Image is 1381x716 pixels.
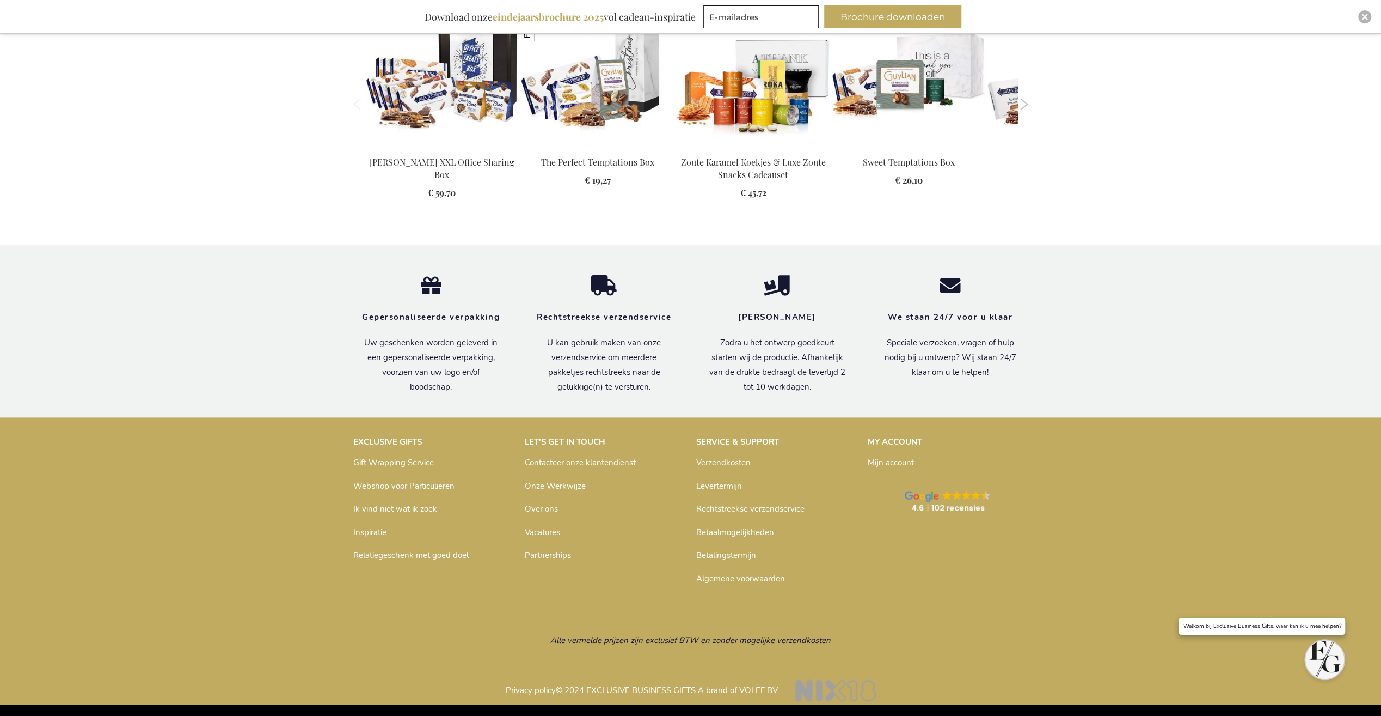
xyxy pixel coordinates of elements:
a: Partnerships [525,550,571,561]
span: € 19,27 [585,174,611,186]
strong: LET'S GET IN TOUCH [525,436,605,447]
strong: Gepersonaliseerde verpakking [362,312,500,323]
a: Webshop voor Particulieren [353,481,455,492]
a: Relatiegeschenk met goed doel [353,550,469,561]
a: [PERSON_NAME] XXL Office Sharing Box [370,156,514,180]
a: Privacy policy [506,685,556,696]
span: Alle vermelde prijzen zijn exclusief BTW en zonder mogelijke verzendkosten [550,635,831,646]
img: Google [942,490,952,500]
strong: We staan 24/7 voor u klaar [888,312,1012,323]
a: Google GoogleGoogleGoogleGoogleGoogle 4.6102 recensies [868,480,1028,524]
span: € 45,72 [740,187,766,198]
a: Algemene voorwaarden [696,573,785,584]
a: Ik vind niet wat ik zoek [353,503,437,514]
img: Google [952,490,961,500]
img: Google [981,490,990,500]
a: Vacatures [525,527,560,538]
a: Mijn account [868,457,914,468]
p: Speciale verzoeken, vragen of hulp nodig bij u ontwerp? Wij staan 24/7 klaar om u te helpen! [880,336,1021,380]
form: marketing offers and promotions [703,5,822,32]
strong: [PERSON_NAME] [738,312,816,323]
a: Gift Wrapping Service [353,457,434,468]
p: Uw geschenken worden geleverd in een gepersonaliseerde verpakking, voorzien van uw logo en/of boo... [361,336,501,395]
a: Rechtstreekse verzendservice [696,503,805,514]
a: The Perfect Temptations Box The Perfect Temptations Box [520,142,676,153]
strong: MY ACCOUNT [868,436,922,447]
button: Previous [353,98,361,110]
img: NIX18 [795,679,876,701]
a: Levertermijn [696,481,742,492]
span: € 59,70 [428,187,456,198]
p: Zodra u het ontwerp goedkeurt starten wij de productie. Afhankelijk van de drukte bedraagt de lev... [707,336,848,395]
a: Onze Werkwijze [525,481,586,492]
strong: SERVICE & SUPPORT [696,436,779,447]
a: Over ons [525,503,558,514]
input: E-mailadres [703,5,819,28]
div: Close [1358,10,1371,23]
a: Betaalmogelijkheden [696,527,774,538]
a: Verzendkosten [696,457,751,468]
img: Google [905,491,938,502]
button: Brochure downloaden [824,5,961,28]
a: Jules Destrooper XXL Office Sharing Box [364,142,520,153]
img: Google [962,490,971,500]
img: Close [1361,14,1368,20]
a: Zoute Karamel Koekjes & Luxe Zoute Snacks Cadeauset [681,156,826,180]
strong: EXCLUSIVE GIFTS [353,436,422,447]
a: Contacteer onze klantendienst [525,457,636,468]
img: Google [971,490,980,500]
div: Download onze vol cadeau-inspiratie [420,5,701,28]
span: € 26,10 [895,174,923,186]
a: Inspiratie [353,527,386,538]
p: U kan gebruik maken van onze verzendservice om meerdere pakketjes rechtstreeks naar de gelukkige(... [534,336,674,395]
a: Salted Caramel Biscuits & Luxury Salty Snacks Gift Set [676,142,831,153]
p: © 2024 EXCLUSIVE BUSINESS GIFTS A brand of VOLEF BV [353,671,1028,699]
a: Sweet Temptations Box [863,156,955,168]
strong: 4.6 102 recensies [911,502,985,513]
a: Sweet Temptations Box [831,142,987,153]
button: Next [1020,98,1028,110]
b: eindejaarsbrochure 2025 [493,10,604,23]
a: Betalingstermijn [696,550,756,561]
strong: Rechtstreekse verzendservice [537,312,671,323]
a: The Perfect Temptations Box [541,156,654,168]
